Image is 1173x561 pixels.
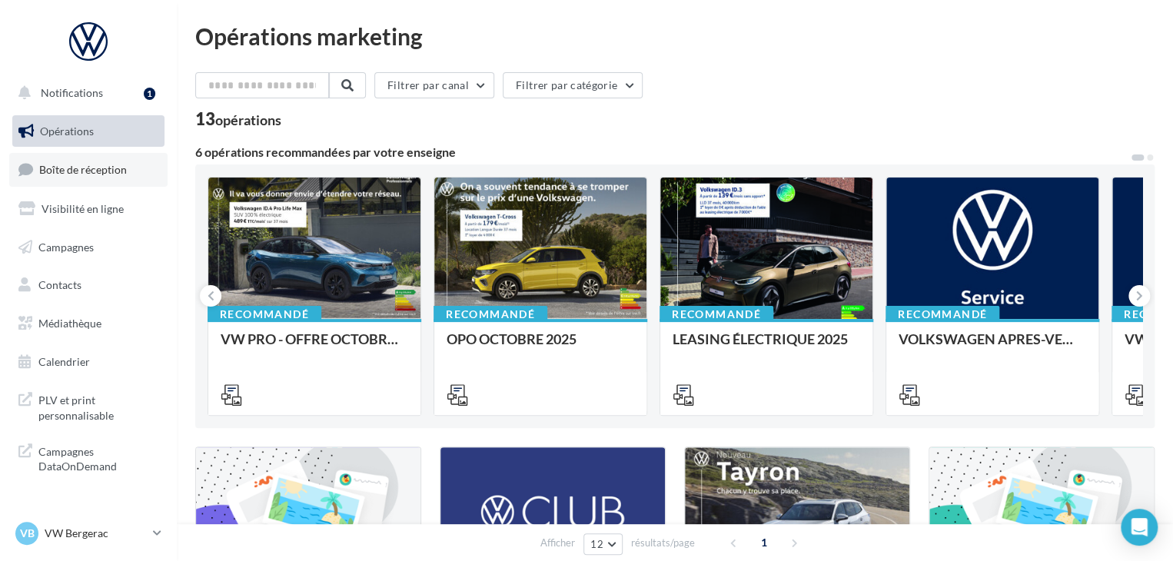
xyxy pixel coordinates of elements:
[886,306,999,323] div: Recommandé
[38,240,94,253] span: Campagnes
[208,306,321,323] div: Recommandé
[583,533,623,555] button: 12
[38,317,101,330] span: Médiathèque
[12,519,164,548] a: VB VW Bergerac
[9,269,168,301] a: Contacts
[41,86,103,99] span: Notifications
[195,111,281,128] div: 13
[215,113,281,127] div: opérations
[9,231,168,264] a: Campagnes
[631,536,695,550] span: résultats/page
[9,383,168,429] a: PLV et print personnalisable
[9,346,168,378] a: Calendrier
[38,441,158,474] span: Campagnes DataOnDemand
[20,526,35,541] span: VB
[144,88,155,100] div: 1
[9,193,168,225] a: Visibilité en ligne
[9,115,168,148] a: Opérations
[38,355,90,368] span: Calendrier
[38,390,158,423] span: PLV et print personnalisable
[9,77,161,109] button: Notifications 1
[42,202,124,215] span: Visibilité en ligne
[752,530,776,555] span: 1
[374,72,494,98] button: Filtrer par canal
[221,331,408,362] div: VW PRO - OFFRE OCTOBRE 25
[590,538,603,550] span: 12
[540,536,575,550] span: Afficher
[660,306,773,323] div: Recommandé
[195,25,1155,48] div: Opérations marketing
[9,153,168,186] a: Boîte de réception
[9,307,168,340] a: Médiathèque
[9,435,168,480] a: Campagnes DataOnDemand
[434,306,547,323] div: Recommandé
[195,146,1130,158] div: 6 opérations recommandées par votre enseigne
[38,278,81,291] span: Contacts
[899,331,1086,362] div: VOLKSWAGEN APRES-VENTE
[1121,509,1158,546] div: Open Intercom Messenger
[503,72,643,98] button: Filtrer par catégorie
[45,526,147,541] p: VW Bergerac
[447,331,634,362] div: OPO OCTOBRE 2025
[673,331,860,362] div: LEASING ÉLECTRIQUE 2025
[40,124,94,138] span: Opérations
[39,163,127,176] span: Boîte de réception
